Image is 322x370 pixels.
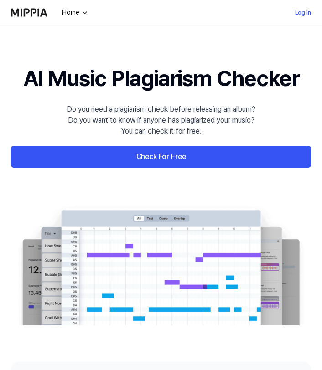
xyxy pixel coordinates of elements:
img: down [81,9,88,16]
a: Log in [295,7,311,18]
a: Check For Free [11,146,311,168]
div: Home [60,8,81,17]
div: Do you need a plagiarism check before releasing an album? Do you want to know if anyone has plagi... [67,104,255,137]
button: Home [60,8,88,17]
h1: AI Music Plagiarism Checker [23,62,299,95]
img: main Image [11,204,311,325]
